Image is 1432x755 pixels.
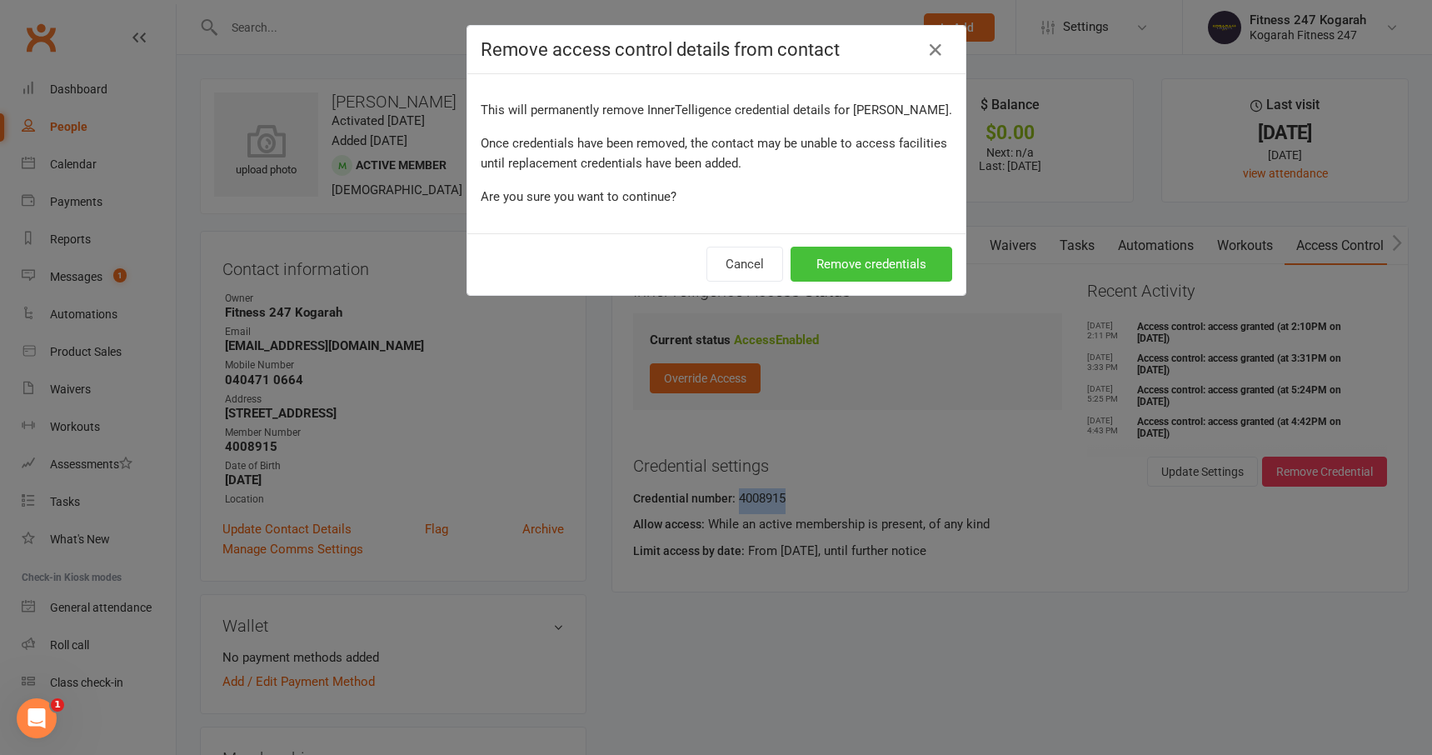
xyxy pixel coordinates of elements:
[922,37,949,63] button: Close
[481,136,947,171] span: Once credentials have been removed, the contact may be unable to access facilities until replacem...
[17,698,57,738] iframe: Intercom live chat
[791,247,952,282] button: Remove credentials
[481,39,952,60] h4: Remove access control details from contact
[706,247,783,282] button: Cancel
[51,698,64,712] span: 1
[481,189,676,204] span: Are you sure you want to continue?
[481,102,952,117] span: This will permanently remove InnerTelligence credential details for [PERSON_NAME].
